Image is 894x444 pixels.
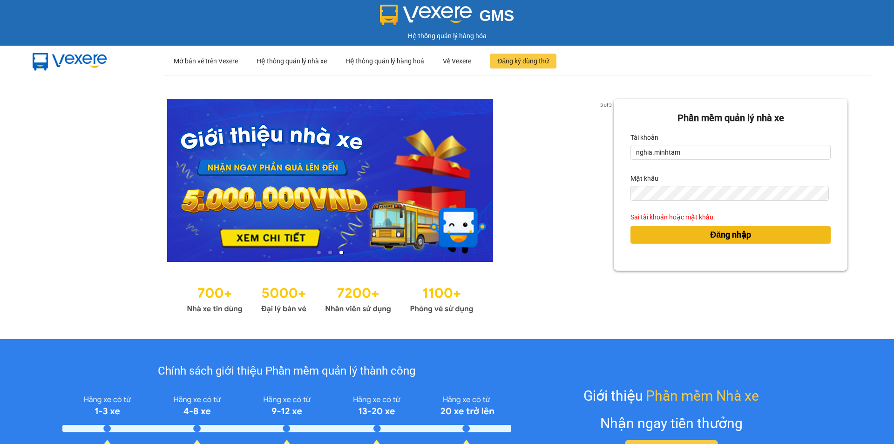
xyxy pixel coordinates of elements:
[317,251,321,254] li: slide item 1
[630,145,831,160] input: Tài khoản
[62,362,511,380] div: Chính sách giới thiệu Phần mềm quản lý thành công
[47,99,60,262] button: previous slide / item
[601,99,614,262] button: next slide / item
[630,186,828,201] input: Mật khẩu
[345,46,424,76] div: Hệ thống quản lý hàng hoá
[600,412,743,434] div: Nhận ngay tiền thưởng
[479,7,514,24] span: GMS
[630,171,658,186] label: Mật khẩu
[630,212,831,222] div: Sai tài khoản hoặc mật khẩu.
[646,385,759,407] span: Phần mềm Nhà xe
[710,228,751,241] span: Đăng nhập
[597,99,614,111] p: 3 of 3
[187,280,474,316] img: Statistics.png
[630,111,831,125] div: Phần mềm quản lý nhà xe
[497,56,549,66] span: Đăng ký dùng thử
[380,5,472,25] img: logo 2
[328,251,332,254] li: slide item 2
[174,46,238,76] div: Mở bán vé trên Vexere
[583,385,759,407] div: Giới thiệu
[339,251,343,254] li: slide item 3
[490,54,556,68] button: Đăng ký dùng thử
[23,46,116,76] img: mbUUG5Q.png
[380,14,515,21] a: GMS
[443,46,471,76] div: Về Vexere
[630,226,831,244] button: Đăng nhập
[2,31,892,41] div: Hệ thống quản lý hàng hóa
[257,46,327,76] div: Hệ thống quản lý nhà xe
[630,130,658,145] label: Tài khoản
